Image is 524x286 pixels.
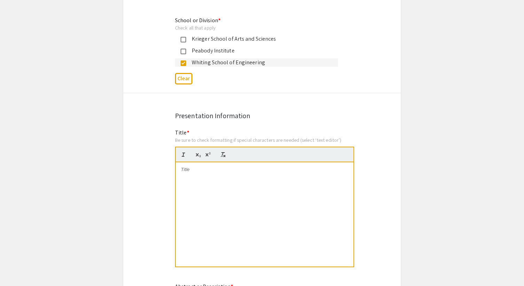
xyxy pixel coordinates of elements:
div: Presentation Information [175,111,349,121]
iframe: Chat [5,255,30,281]
div: Whiting School of Engineering [186,58,332,67]
button: Clear [175,73,192,84]
div: Check all that apply [175,25,338,31]
mat-label: Title [175,129,189,136]
div: Krieger School of Arts and Sciences [186,35,332,43]
mat-label: School or Division [175,17,221,24]
div: Peabody Institute [186,47,332,55]
div: Be sure to check formatting if special characters are needed (select ‘text editor’) [175,137,354,143]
